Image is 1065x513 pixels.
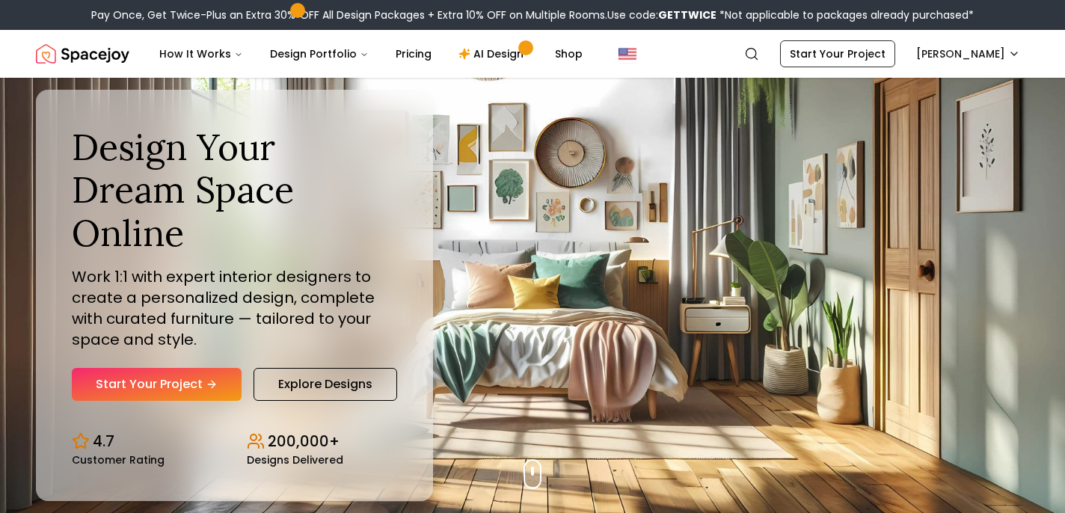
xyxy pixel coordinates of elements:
[658,7,716,22] b: GETTWICE
[93,431,114,452] p: 4.7
[543,39,595,69] a: Shop
[91,7,974,22] div: Pay Once, Get Twice-Plus an Extra 30% OFF All Design Packages + Extra 10% OFF on Multiple Rooms.
[147,39,595,69] nav: Main
[72,126,397,255] h1: Design Your Dream Space Online
[247,455,343,465] small: Designs Delivered
[258,39,381,69] button: Design Portfolio
[72,455,165,465] small: Customer Rating
[384,39,444,69] a: Pricing
[36,30,1029,78] nav: Global
[72,419,397,465] div: Design stats
[268,431,340,452] p: 200,000+
[36,39,129,69] img: Spacejoy Logo
[619,45,636,63] img: United States
[36,39,129,69] a: Spacejoy
[72,266,397,350] p: Work 1:1 with expert interior designers to create a personalized design, complete with curated fu...
[780,40,895,67] a: Start Your Project
[72,368,242,401] a: Start Your Project
[907,40,1029,67] button: [PERSON_NAME]
[254,368,397,401] a: Explore Designs
[147,39,255,69] button: How It Works
[716,7,974,22] span: *Not applicable to packages already purchased*
[446,39,540,69] a: AI Design
[607,7,716,22] span: Use code:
